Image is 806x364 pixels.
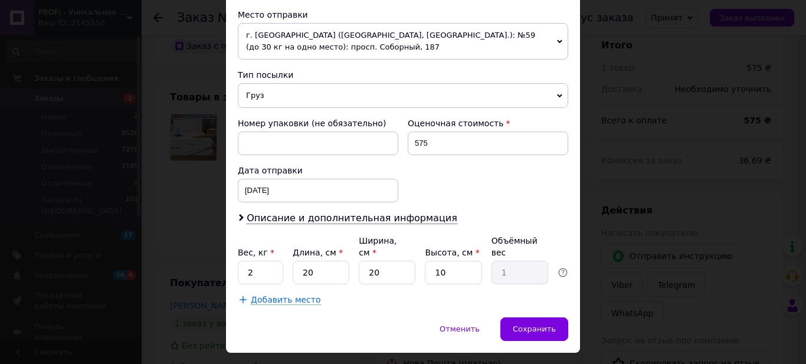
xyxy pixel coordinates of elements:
span: г. [GEOGRAPHIC_DATA] ([GEOGRAPHIC_DATA], [GEOGRAPHIC_DATA].): №59 (до 30 кг на одно место): просп... [238,23,568,60]
div: Номер упаковки (не обязательно) [238,117,398,129]
label: Длина, см [293,248,343,257]
div: Объёмный вес [492,235,548,258]
span: Добавить место [251,295,321,305]
span: Сохранить [513,324,556,333]
label: Ширина, см [359,236,397,257]
label: Вес, кг [238,248,274,257]
span: Отменить [440,324,480,333]
div: Дата отправки [238,165,398,176]
span: Описание и дополнительная информация [247,212,457,224]
label: Высота, см [425,248,479,257]
div: Оценочная стоимость [408,117,568,129]
span: Тип посылки [238,70,293,80]
span: Место отправки [238,10,308,19]
span: Груз [238,83,568,108]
